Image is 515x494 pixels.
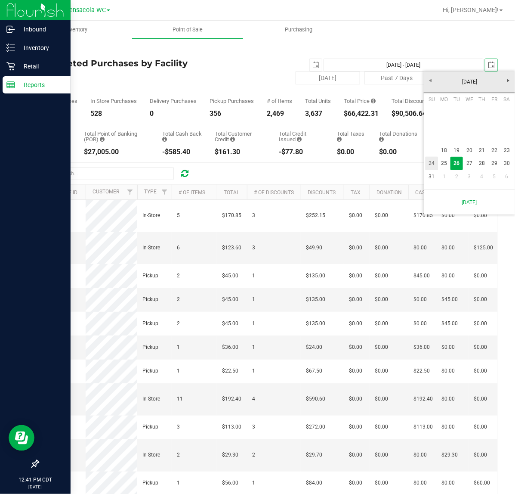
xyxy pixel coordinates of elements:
[501,170,513,183] a: 6
[306,423,325,431] span: $272.00
[337,131,367,142] div: Total Taxes
[65,6,106,14] span: Pensacola WC
[84,131,150,142] div: Total Point of Banking (POB)
[438,157,450,170] a: 25
[252,367,255,375] span: 1
[413,320,427,328] span: $0.00
[297,137,302,142] i: Sum of all account credit issued for all refunds from returned purchases in the date range.
[463,93,475,106] th: Wednesday
[306,395,325,403] span: $590.60
[6,81,15,89] inline-svg: Reports
[90,98,137,104] div: In Store Purchases
[349,451,362,459] span: $0.00
[376,190,402,196] a: Donation
[161,26,214,34] span: Point of Sale
[4,484,67,490] p: [DATE]
[450,93,463,106] th: Tuesday
[488,170,501,183] a: 5
[441,343,455,351] span: $0.00
[279,149,324,155] div: -$77.80
[349,367,362,375] span: $0.00
[488,93,501,106] th: Friday
[84,149,150,155] div: $27,005.00
[501,144,513,157] a: 23
[267,110,292,117] div: 2,469
[177,343,180,351] span: 1
[252,244,255,252] span: 3
[254,190,294,196] a: # of Discounts
[415,190,429,196] a: Cash
[210,110,254,117] div: 356
[306,211,325,220] span: $252.15
[162,131,202,142] div: Total Cash Back
[474,423,487,431] span: $0.00
[100,137,105,142] i: Sum of the successful, non-voided point-of-banking payment transactions, both via payment termina...
[379,149,418,155] div: $0.00
[438,144,450,157] a: 18
[375,367,388,375] span: $0.00
[222,272,238,280] span: $45.00
[375,423,388,431] span: $0.00
[222,244,241,252] span: $123.60
[310,59,322,71] span: select
[9,425,34,451] iframe: Resource center
[375,451,388,459] span: $0.00
[142,244,160,252] span: In-Store
[162,149,202,155] div: -$585.40
[476,170,488,183] a: 4
[371,98,376,104] i: Sum of the total prices of all purchases in the date range.
[6,62,15,71] inline-svg: Retail
[150,98,197,104] div: Delivery Purchases
[177,451,180,459] span: 2
[413,367,430,375] span: $22.50
[474,395,487,403] span: $0.00
[142,343,158,351] span: Pickup
[222,320,238,328] span: $45.00
[337,149,367,155] div: $0.00
[142,367,158,375] span: Pickup
[474,272,487,280] span: $0.00
[142,451,160,459] span: In-Store
[501,93,513,106] th: Saturday
[177,479,180,487] span: 1
[224,190,239,196] a: Total
[474,343,487,351] span: $0.00
[375,211,388,220] span: $0.00
[222,479,238,487] span: $56.00
[349,244,362,252] span: $0.00
[379,131,418,142] div: Total Donations
[441,395,455,403] span: $0.00
[438,93,450,106] th: Monday
[157,185,172,199] a: Filter
[450,144,463,157] a: 19
[379,137,384,142] i: Sum of all round-up-to-next-dollar total price adjustments for all purchases in the date range.
[337,137,342,142] i: Sum of the total taxes for all purchases in the date range.
[344,98,379,104] div: Total Price
[488,157,501,170] a: 29
[349,395,362,403] span: $0.00
[177,320,180,328] span: 2
[474,479,490,487] span: $60.00
[306,295,325,304] span: $135.00
[177,367,180,375] span: 1
[413,211,433,220] span: $170.85
[441,244,455,252] span: $0.00
[15,43,67,53] p: Inventory
[413,451,427,459] span: $0.00
[392,98,436,104] div: Total Discounts
[306,272,325,280] span: $135.00
[474,295,487,304] span: $0.00
[222,343,238,351] span: $36.00
[306,451,322,459] span: $29.70
[474,320,487,328] span: $0.00
[441,272,455,280] span: $0.00
[222,295,238,304] span: $45.00
[177,272,180,280] span: 2
[179,190,205,196] a: # of Items
[463,144,475,157] a: 20
[474,367,487,375] span: $0.00
[344,110,379,117] div: $66,422.31
[4,476,67,484] p: 12:41 PM CDT
[438,170,450,183] a: 1
[144,189,157,195] a: Type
